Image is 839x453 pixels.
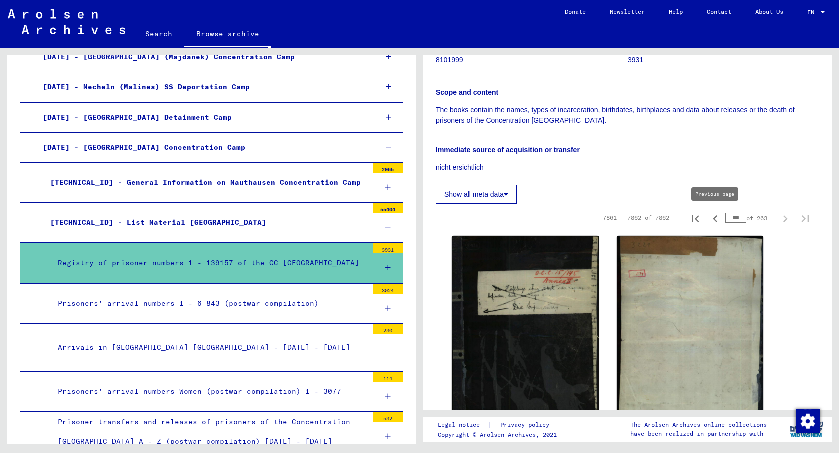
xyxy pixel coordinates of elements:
button: Last page [795,208,815,228]
div: 230 [373,324,403,334]
b: Immediate source of acquisition or transfer [436,146,580,154]
div: Change consent [795,409,819,433]
p: have been realized in partnership with [630,429,767,438]
div: 3024 [373,284,403,294]
img: Arolsen_neg.svg [8,9,125,34]
span: EN [807,9,818,16]
p: The Arolsen Archives online collections [630,420,767,429]
div: 7861 – 7862 of 7862 [603,213,669,222]
button: First page [685,208,705,228]
div: [DATE] - [GEOGRAPHIC_DATA] Concentration Camp [35,138,369,157]
img: Change consent [796,409,820,433]
a: Legal notice [438,420,488,430]
div: 2965 [373,163,403,173]
div: Prisoner transfers and releases of prisoners of the Concentration [GEOGRAPHIC_DATA] A - Z (postwa... [50,412,368,451]
div: Prisoners' arrival numbers 1 - 6 843 (postwar compilation) [50,294,368,313]
div: [DATE] - Mecheln (Malines) SS Deportation Camp [35,77,369,97]
p: The books contain the names, types of incarceration, birthdates, birthplaces and data about relea... [436,105,819,126]
a: Privacy policy [492,420,561,430]
div: of 263 [725,213,775,223]
div: 114 [373,372,403,382]
a: Browse archive [184,22,271,48]
img: yv_logo.png [788,417,825,442]
b: Scope and content [436,88,498,96]
div: [TECHNICAL_ID] - List Material [GEOGRAPHIC_DATA] [43,213,368,232]
div: | [438,420,561,430]
p: 8101999 [436,55,627,65]
div: 3931 [373,243,403,253]
button: Show all meta data [436,185,517,204]
div: Arrivals in [GEOGRAPHIC_DATA] [GEOGRAPHIC_DATA] - [DATE] - [DATE] [50,338,368,357]
div: 532 [373,412,403,422]
button: Previous page [705,208,725,228]
div: [DATE] - [GEOGRAPHIC_DATA] (Majdanek) Concentration Camp [35,47,369,67]
img: 001.jpg [452,236,599,426]
div: Registry of prisoner numbers 1 - 139157 of the CC [GEOGRAPHIC_DATA] [50,253,368,273]
img: 002.jpg [617,236,764,439]
div: 55404 [373,203,403,213]
p: 3931 [628,55,819,65]
div: Prisoners' arrival numbers Women (postwar compilation) 1 - 3077 [50,382,368,401]
div: [TECHNICAL_ID] - General Information on Mauthausen Concentration Camp [43,173,368,192]
button: Next page [775,208,795,228]
p: nicht ersichtlich [436,162,819,173]
div: [DATE] - [GEOGRAPHIC_DATA] Detainment Camp [35,108,369,127]
a: Search [133,22,184,46]
p: Copyright © Arolsen Archives, 2021 [438,430,561,439]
